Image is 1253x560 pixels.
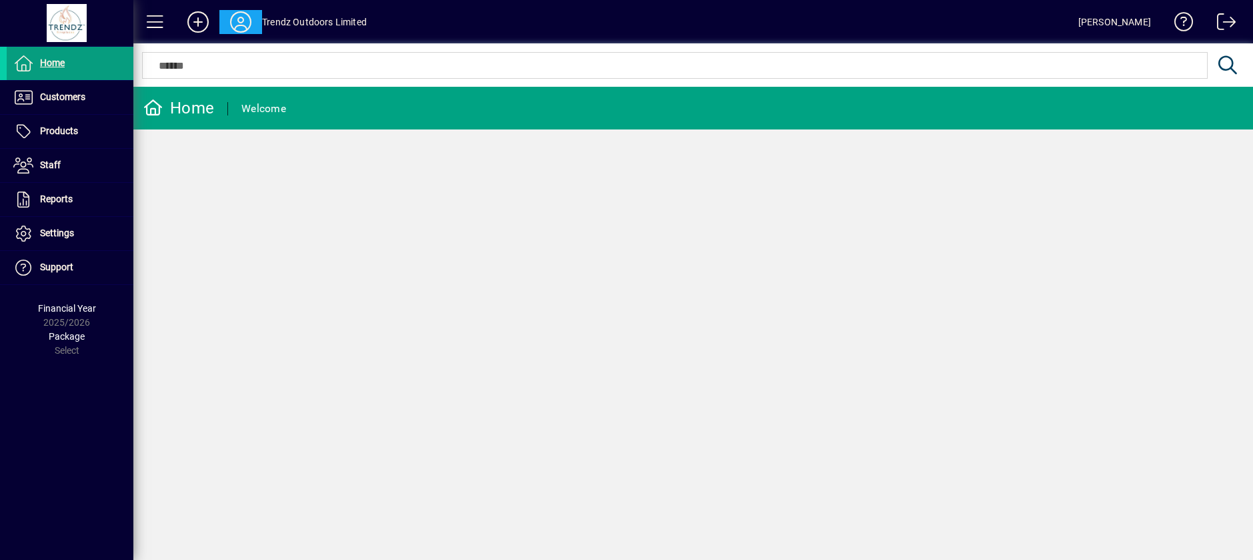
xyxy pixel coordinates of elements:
a: Support [7,251,133,284]
div: [PERSON_NAME] [1078,11,1151,33]
span: Customers [40,91,85,102]
a: Reports [7,183,133,216]
span: Staff [40,160,61,170]
button: Profile [219,10,262,34]
a: Products [7,115,133,148]
a: Staff [7,149,133,182]
div: Trendz Outdoors Limited [262,11,367,33]
a: Logout [1207,3,1236,46]
a: Settings [7,217,133,250]
span: Products [40,125,78,136]
span: Support [40,262,73,272]
button: Add [177,10,219,34]
span: Package [49,331,85,342]
a: Customers [7,81,133,114]
span: Home [40,57,65,68]
span: Settings [40,228,74,238]
div: Home [143,97,214,119]
span: Reports [40,194,73,204]
span: Financial Year [38,303,96,314]
a: Knowledge Base [1164,3,1194,46]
